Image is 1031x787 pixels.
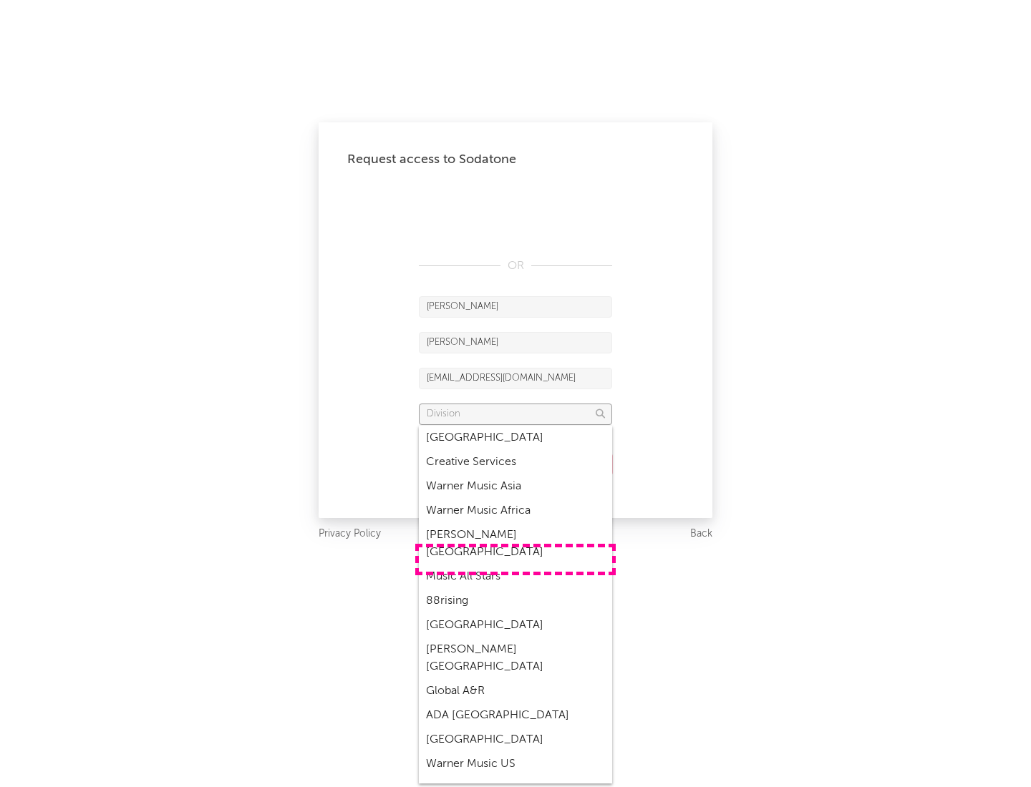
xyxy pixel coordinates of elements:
[419,679,612,703] div: Global A&R
[419,637,612,679] div: [PERSON_NAME] [GEOGRAPHIC_DATA]
[419,258,612,275] div: OR
[419,332,612,353] input: Last Name
[419,474,612,499] div: Warner Music Asia
[347,151,684,168] div: Request access to Sodatone
[419,499,612,523] div: Warner Music Africa
[419,728,612,752] div: [GEOGRAPHIC_DATA]
[419,752,612,776] div: Warner Music US
[419,523,612,564] div: [PERSON_NAME] [GEOGRAPHIC_DATA]
[419,404,612,425] input: Division
[419,613,612,637] div: [GEOGRAPHIC_DATA]
[419,564,612,589] div: Music All Stars
[419,368,612,389] input: Email
[419,426,612,450] div: [GEOGRAPHIC_DATA]
[419,296,612,318] input: First Name
[419,450,612,474] div: Creative Services
[419,703,612,728] div: ADA [GEOGRAPHIC_DATA]
[319,525,381,543] a: Privacy Policy
[690,525,712,543] a: Back
[419,589,612,613] div: 88rising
